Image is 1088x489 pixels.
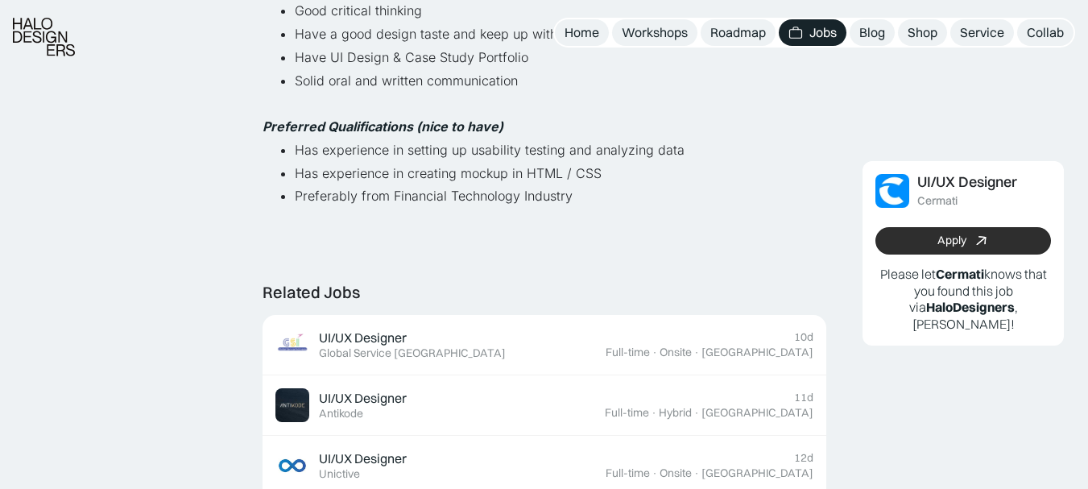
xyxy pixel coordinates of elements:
div: Workshops [622,24,688,41]
div: Blog [859,24,885,41]
li: Have UI Design & Case Study Portfolio [295,46,826,69]
div: Service [960,24,1004,41]
div: · [693,346,700,359]
div: Full-time [605,406,649,420]
div: Onsite [660,466,692,480]
div: Onsite [660,346,692,359]
a: Workshops [612,19,697,46]
a: Collab [1017,19,1074,46]
li: Have a good design taste and keep up with newest design trends [295,23,826,46]
div: [GEOGRAPHIC_DATA] [701,406,813,420]
li: Has experience in creating mockup in HTML / CSS [295,162,826,185]
p: Please let knows that you found this job via , [PERSON_NAME]! [875,266,1051,333]
li: Solid oral and written communication [295,69,826,116]
a: Service [950,19,1014,46]
a: Job ImageUI/UX DesignerGlobal Service [GEOGRAPHIC_DATA]10dFull-time·Onsite·[GEOGRAPHIC_DATA] [263,315,826,375]
div: Unictive [319,467,360,481]
a: Home [555,19,609,46]
div: 11d [794,391,813,404]
div: Collab [1027,24,1064,41]
em: Preferred Qualifications (nice to have) [263,118,503,135]
div: UI/UX Designer [319,329,407,346]
div: Roadmap [710,24,766,41]
div: · [652,346,658,359]
a: Roadmap [701,19,776,46]
div: [GEOGRAPHIC_DATA] [701,466,813,480]
div: Jobs [809,24,837,41]
div: UI/UX Designer [319,450,407,467]
div: UI/UX Designer [917,174,1017,191]
div: Full-time [606,466,650,480]
div: Global Service [GEOGRAPHIC_DATA] [319,346,506,360]
a: Shop [898,19,947,46]
a: Apply [875,227,1051,255]
div: 10d [794,330,813,344]
li: Preferably from Financial Technology Industry [295,184,826,208]
a: Jobs [779,19,846,46]
div: [GEOGRAPHIC_DATA] [701,346,813,359]
a: Blog [850,19,895,46]
div: · [652,466,658,480]
p: ‍ [263,208,826,231]
div: UI/UX Designer [319,390,407,407]
img: Job Image [275,328,309,362]
div: · [693,406,700,420]
div: Apply [937,234,966,248]
div: 12d [794,451,813,465]
div: Hybrid [659,406,692,420]
li: Has experience in setting up usability testing and analyzing data [295,139,826,162]
b: HaloDesigners [926,300,1015,316]
img: Job Image [275,388,309,422]
img: Job Image [275,449,309,483]
div: Related Jobs [263,283,360,302]
b: Cermati [936,266,984,282]
div: · [651,406,657,420]
div: · [693,466,700,480]
div: Cermati [917,194,958,208]
div: Full-time [606,346,650,359]
a: Job ImageUI/UX DesignerAntikode11dFull-time·Hybrid·[GEOGRAPHIC_DATA] [263,375,826,436]
div: Shop [908,24,937,41]
img: Job Image [875,174,909,208]
div: Antikode [319,407,363,421]
div: Home [565,24,599,41]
